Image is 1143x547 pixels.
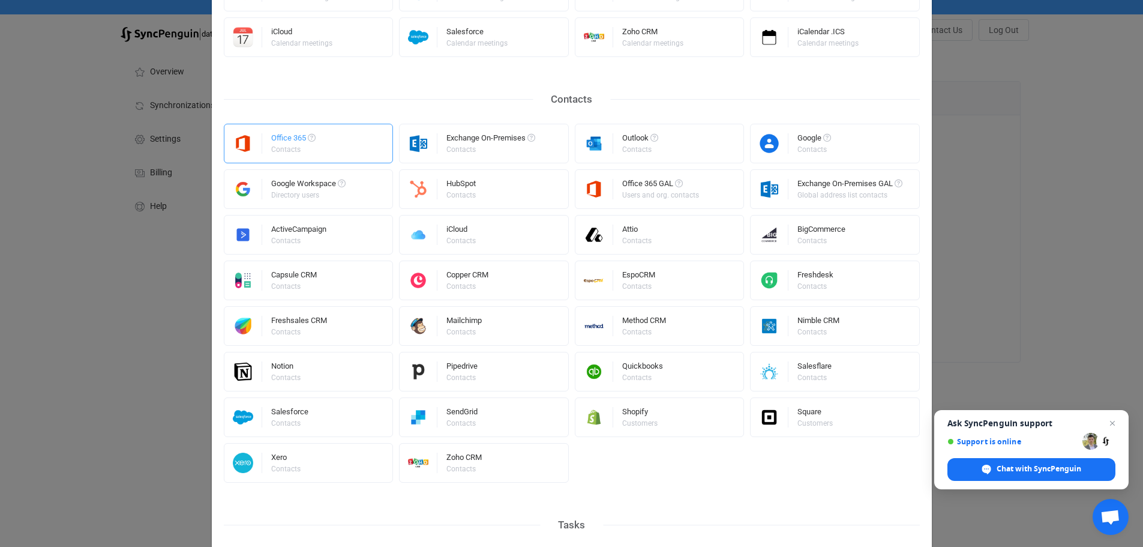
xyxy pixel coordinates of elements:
[271,28,334,40] div: iCloud
[271,180,346,192] div: Google Workspace
[271,271,317,283] div: Capsule CRM
[797,40,859,47] div: Calendar meetings
[575,316,613,336] img: methodcrm.png
[446,28,509,40] div: Salesforce
[400,453,437,473] img: zoho-crm.png
[446,134,535,146] div: Exchange On-Premises
[797,328,838,336] div: Contacts
[446,180,478,192] div: HubSpot
[797,316,839,328] div: Nimble CRM
[224,316,262,336] img: freshworks.png
[446,465,480,473] div: Contacts
[271,362,302,374] div: Notion
[622,271,655,283] div: EspoCRM
[271,237,325,244] div: Contacts
[622,225,653,237] div: Attio
[400,133,437,154] img: exchange.png
[797,420,833,427] div: Customers
[271,134,316,146] div: Office 365
[797,408,835,420] div: Square
[622,134,658,146] div: Outlook
[797,237,844,244] div: Contacts
[446,374,476,381] div: Contacts
[271,283,315,290] div: Contacts
[400,179,437,199] img: hubspot.png
[997,464,1081,474] span: Chat with SyncPenguin
[751,27,788,47] img: icalendar.png
[271,420,307,427] div: Contacts
[446,362,478,374] div: Pipedrive
[224,225,262,245] img: activecampaign.png
[797,225,845,237] div: BigCommerce
[224,27,262,47] img: icloud-calendar.png
[271,465,301,473] div: Contacts
[622,328,664,336] div: Contacts
[797,134,831,146] div: Google
[797,180,902,192] div: Exchange On-Premises GAL
[400,225,437,245] img: icloud.png
[947,437,1078,446] span: Support is online
[446,328,480,336] div: Contacts
[446,283,487,290] div: Contacts
[446,316,482,328] div: Mailchimp
[271,146,314,153] div: Contacts
[575,27,613,47] img: zoho-crm.png
[224,407,262,428] img: salesforce.png
[400,316,437,336] img: mailchimp.png
[622,420,658,427] div: Customers
[751,316,788,336] img: nimble.png
[271,453,302,465] div: Xero
[224,179,262,199] img: google-workspace.png
[622,316,666,328] div: Method CRM
[224,453,262,473] img: xero.png
[446,237,476,244] div: Contacts
[446,271,488,283] div: Copper CRM
[751,225,788,245] img: big-commerce.png
[575,270,613,291] img: espo-crm.png
[575,179,613,199] img: microsoft365.png
[797,374,830,381] div: Contacts
[575,225,613,245] img: attio.png
[797,28,860,40] div: iCalendar .ICS
[622,146,656,153] div: Contacts
[1093,499,1129,535] div: Open chat
[751,133,788,154] img: google-contacts.png
[622,180,701,192] div: Office 365 GAL
[224,361,262,382] img: notion.png
[540,516,603,534] div: Tasks
[271,192,344,199] div: Directory users
[271,374,301,381] div: Contacts
[797,146,829,153] div: Contacts
[622,237,652,244] div: Contacts
[446,192,476,199] div: Contacts
[400,270,437,291] img: copper.png
[271,408,308,420] div: Salesforce
[751,407,788,428] img: square.png
[446,420,476,427] div: Contacts
[446,453,482,465] div: Zoho CRM
[271,328,325,336] div: Contacts
[622,362,663,374] div: Quickbooks
[446,408,478,420] div: SendGrid
[446,40,508,47] div: Calendar meetings
[622,28,685,40] div: Zoho CRM
[400,27,437,47] img: salesforce.png
[622,192,699,199] div: Users and org. contacts
[271,316,327,328] div: Freshsales CRM
[446,146,533,153] div: Contacts
[271,40,332,47] div: Calendar meetings
[622,374,661,381] div: Contacts
[575,361,613,382] img: quickbooks.png
[533,90,610,109] div: Contacts
[622,283,653,290] div: Contacts
[947,419,1115,428] span: Ask SyncPenguin support
[797,192,901,199] div: Global address list contacts
[446,225,478,237] div: iCloud
[751,270,788,291] img: freshdesk.png
[271,225,326,237] div: ActiveCampaign
[751,179,788,199] img: exchange.png
[224,133,262,154] img: microsoft365.png
[622,408,659,420] div: Shopify
[1105,416,1120,431] span: Close chat
[751,361,788,382] img: salesflare.png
